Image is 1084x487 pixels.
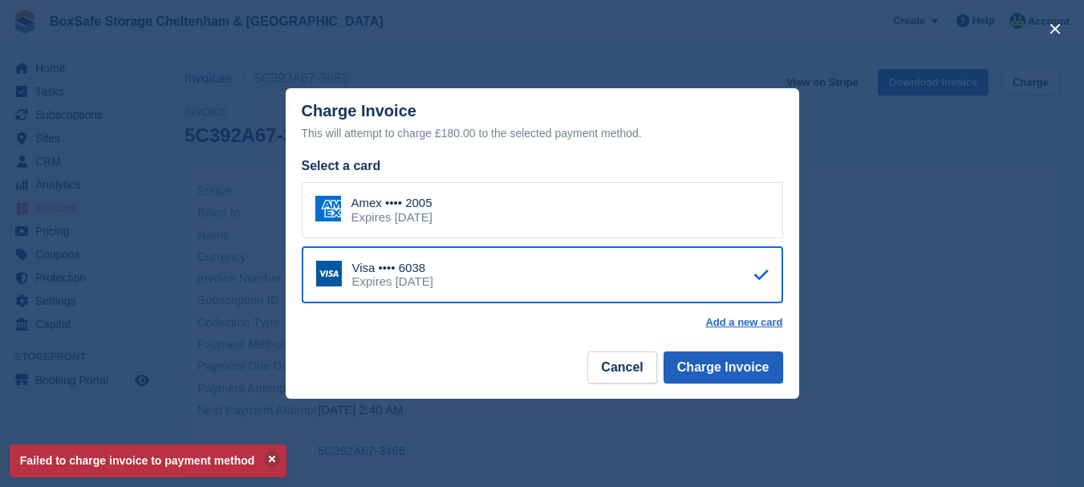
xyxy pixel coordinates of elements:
p: Failed to charge invoice to payment method [10,444,286,477]
a: Add a new card [705,316,782,329]
img: Visa Logo [316,261,342,286]
div: Expires [DATE] [351,210,432,225]
img: Amex Logo [315,196,341,221]
div: Select a card [302,156,783,176]
div: Expires [DATE] [352,274,433,289]
button: Cancel [587,351,656,384]
div: Visa •••• 6038 [352,261,433,275]
div: Amex •••• 2005 [351,196,432,210]
div: Charge Invoice [302,102,783,143]
button: Charge Invoice [664,351,783,384]
div: This will attempt to charge £180.00 to the selected payment method. [302,124,783,143]
button: close [1042,16,1068,42]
